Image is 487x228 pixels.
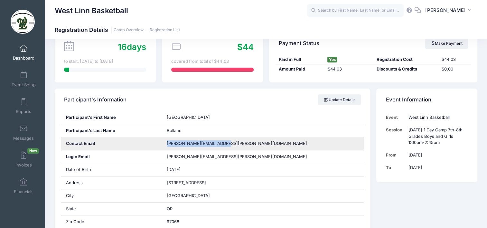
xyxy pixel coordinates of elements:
[276,66,324,72] div: Amount Paid
[13,55,34,61] span: Dashboard
[12,82,36,88] span: Event Setup
[61,189,162,202] div: City
[55,26,180,33] h1: Registration Details
[167,128,182,133] span: Bolland
[421,3,477,18] button: [PERSON_NAME]
[324,66,373,72] div: $44.03
[27,148,39,154] span: New
[13,136,34,141] span: Messages
[167,180,206,185] span: [STREET_ADDRESS]
[171,58,253,65] div: covered from total of $44.03
[307,4,404,17] input: Search by First Name, Last Name, or Email...
[167,219,179,224] span: 97068
[167,193,210,198] span: [GEOGRAPHIC_DATA]
[8,148,39,171] a: InvoicesNew
[167,115,210,120] span: [GEOGRAPHIC_DATA]
[8,95,39,117] a: Reports
[118,42,127,52] span: 16
[405,161,468,174] td: [DATE]
[405,124,468,149] td: [DATE] 1 Day Camp 7th-8th Grades Boys and Girls 1:00pm-2:45pm
[14,189,33,195] span: Financials
[237,42,254,52] span: $44
[167,154,307,160] span: [PERSON_NAME][EMAIL_ADDRESS][PERSON_NAME][DOMAIN_NAME]
[61,150,162,163] div: Login Email
[61,203,162,215] div: State
[61,124,162,137] div: Participant's Last Name
[373,66,439,72] div: Discounts & Credits
[318,94,361,105] a: Update Details
[150,28,180,33] a: Registration List
[64,91,126,109] h4: Participant's Information
[8,175,39,197] a: Financials
[279,34,319,52] h4: Payment Status
[61,163,162,176] div: Date of Birth
[386,124,406,149] td: Session
[276,56,324,63] div: Paid in Full
[114,28,144,33] a: Camp Overview
[167,206,173,211] span: OR
[386,111,406,124] td: Event
[425,7,466,14] span: [PERSON_NAME]
[373,56,439,63] div: Registration Cost
[118,41,146,53] div: days
[386,161,406,174] td: To
[327,57,337,62] span: Yes
[386,91,431,109] h4: Event Information
[15,162,32,168] span: Invoices
[55,3,128,18] h1: West Linn Basketball
[61,111,162,124] div: Participant's First Name
[64,58,146,65] div: to start. [DATE] to [DATE]
[405,111,468,124] td: West Linn Basketball
[167,167,181,172] span: [DATE]
[438,66,471,72] div: $0.00
[425,38,468,49] a: Make Payment
[405,149,468,161] td: [DATE]
[8,121,39,144] a: Messages
[16,109,31,114] span: Reports
[8,41,39,64] a: Dashboard
[61,137,162,150] div: Contact Email
[167,141,307,146] span: [PERSON_NAME][EMAIL_ADDRESS][PERSON_NAME][DOMAIN_NAME]
[8,68,39,90] a: Event Setup
[11,10,35,34] img: West Linn Basketball
[438,56,471,63] div: $44.03
[386,149,406,161] td: From
[61,176,162,189] div: Address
